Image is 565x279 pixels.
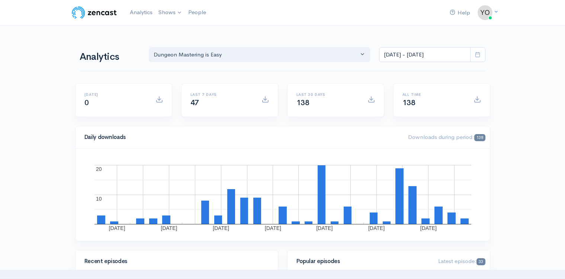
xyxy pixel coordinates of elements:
[474,134,485,141] span: 138
[476,258,485,265] span: 33
[408,133,485,140] span: Downloads during period:
[71,5,118,20] img: ZenCast Logo
[149,47,370,62] button: Dungeon Mastering is Easy
[379,47,471,62] input: analytics date range selector
[190,93,253,97] h6: Last 7 days
[368,225,384,231] text: [DATE]
[84,98,89,107] span: 0
[402,98,415,107] span: 138
[402,93,465,97] h6: All time
[213,225,229,231] text: [DATE]
[264,225,281,231] text: [DATE]
[84,134,399,140] h4: Daily downloads
[96,166,102,172] text: 20
[447,5,473,21] a: Help
[478,5,492,20] img: ...
[161,225,177,231] text: [DATE]
[438,257,485,265] span: Latest episode:
[127,4,155,20] a: Analytics
[109,225,125,231] text: [DATE]
[316,225,333,231] text: [DATE]
[190,98,199,107] span: 47
[84,258,264,265] h4: Recent episodes
[80,52,140,62] h1: Analytics
[185,4,209,20] a: People
[96,196,102,202] text: 10
[296,258,430,265] h4: Popular episodes
[296,98,309,107] span: 138
[154,51,359,59] div: Dungeon Mastering is Easy
[84,93,147,97] h6: [DATE]
[84,158,481,232] svg: A chart.
[155,4,185,21] a: Shows
[420,225,436,231] text: [DATE]
[296,93,359,97] h6: Last 30 days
